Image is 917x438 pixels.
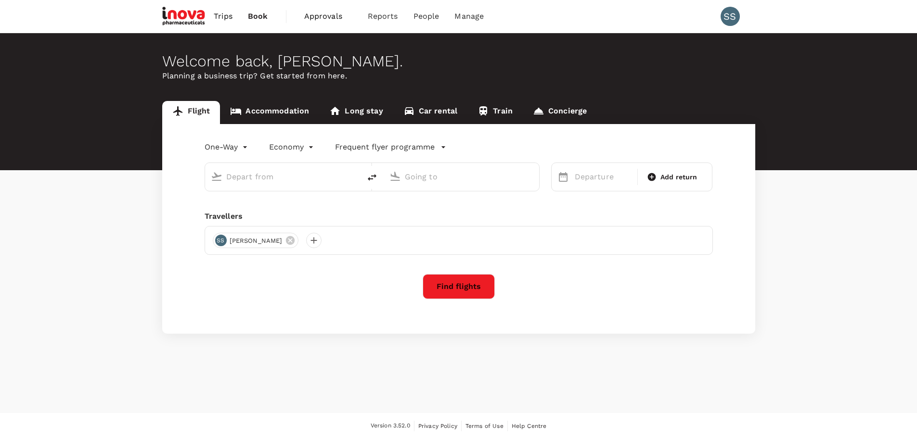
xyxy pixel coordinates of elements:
span: Approvals [304,11,352,22]
span: Help Centre [512,423,547,429]
span: People [413,11,439,22]
a: Car rental [393,101,468,124]
div: One-Way [205,139,250,155]
button: Frequent flyer programme [335,141,446,153]
div: SS [215,235,227,246]
a: Concierge [523,101,597,124]
span: Privacy Policy [418,423,457,429]
button: Open [354,175,356,177]
span: Book [248,11,268,22]
button: Open [532,175,534,177]
input: Going to [405,169,519,184]
span: Terms of Use [465,423,504,429]
button: delete [361,166,384,189]
a: Privacy Policy [418,421,457,431]
a: Long stay [319,101,393,124]
div: SS [721,7,740,26]
span: Manage [454,11,484,22]
div: SS[PERSON_NAME] [213,233,299,248]
span: Version 3.52.0 [371,421,410,431]
span: Trips [214,11,232,22]
p: Frequent flyer programme [335,141,435,153]
div: Economy [269,139,316,155]
span: Add return [660,172,697,182]
a: Flight [162,101,220,124]
a: Train [467,101,523,124]
button: Find flights [423,274,495,299]
div: Welcome back , [PERSON_NAME] . [162,52,755,70]
p: Departure [575,171,632,183]
a: Terms of Use [465,421,504,431]
p: Planning a business trip? Get started from here. [162,70,755,82]
a: Accommodation [220,101,319,124]
span: Reports [368,11,398,22]
input: Depart from [226,169,340,184]
span: [PERSON_NAME] [224,236,288,246]
img: iNova Pharmaceuticals [162,6,207,27]
a: Help Centre [512,421,547,431]
div: Travellers [205,211,713,222]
